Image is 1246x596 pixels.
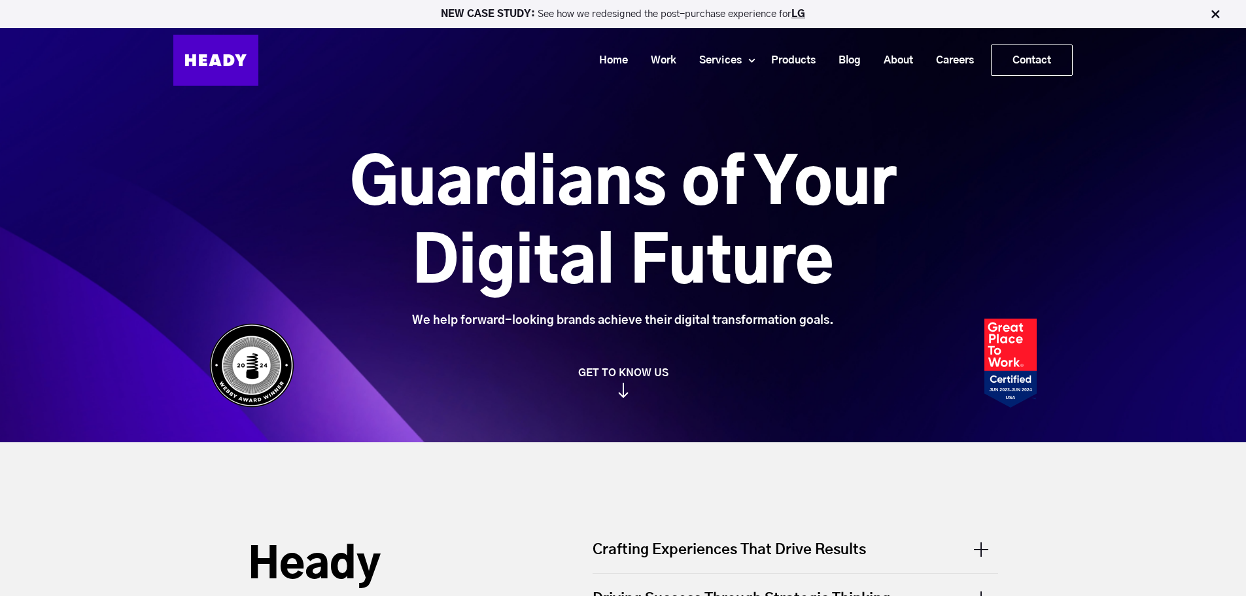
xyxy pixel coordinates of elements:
a: Blog [822,48,867,73]
a: Work [634,48,683,73]
h1: Guardians of Your Digital Future [277,146,969,303]
img: arrow_down [618,383,629,398]
a: Contact [992,45,1072,75]
strong: NEW CASE STUDY: [441,9,538,19]
a: About [867,48,920,73]
img: Heady_2023_Certification_Badge [984,319,1037,408]
a: Products [755,48,822,73]
a: Services [683,48,748,73]
a: GET TO KNOW US [203,366,1043,398]
div: We help forward-looking brands achieve their digital transformation goals. [277,313,969,328]
p: See how we redesigned the post-purchase experience for [6,9,1240,19]
a: Home [583,48,634,73]
a: Careers [920,48,980,73]
div: Navigation Menu [271,44,1073,76]
div: Crafting Experiences That Drive Results [593,540,998,573]
img: Heady_WebbyAward_Winner-4 [209,323,294,408]
a: LG [791,9,805,19]
img: Heady_Logo_Web-01 (1) [173,35,258,86]
img: Close Bar [1209,8,1222,21]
